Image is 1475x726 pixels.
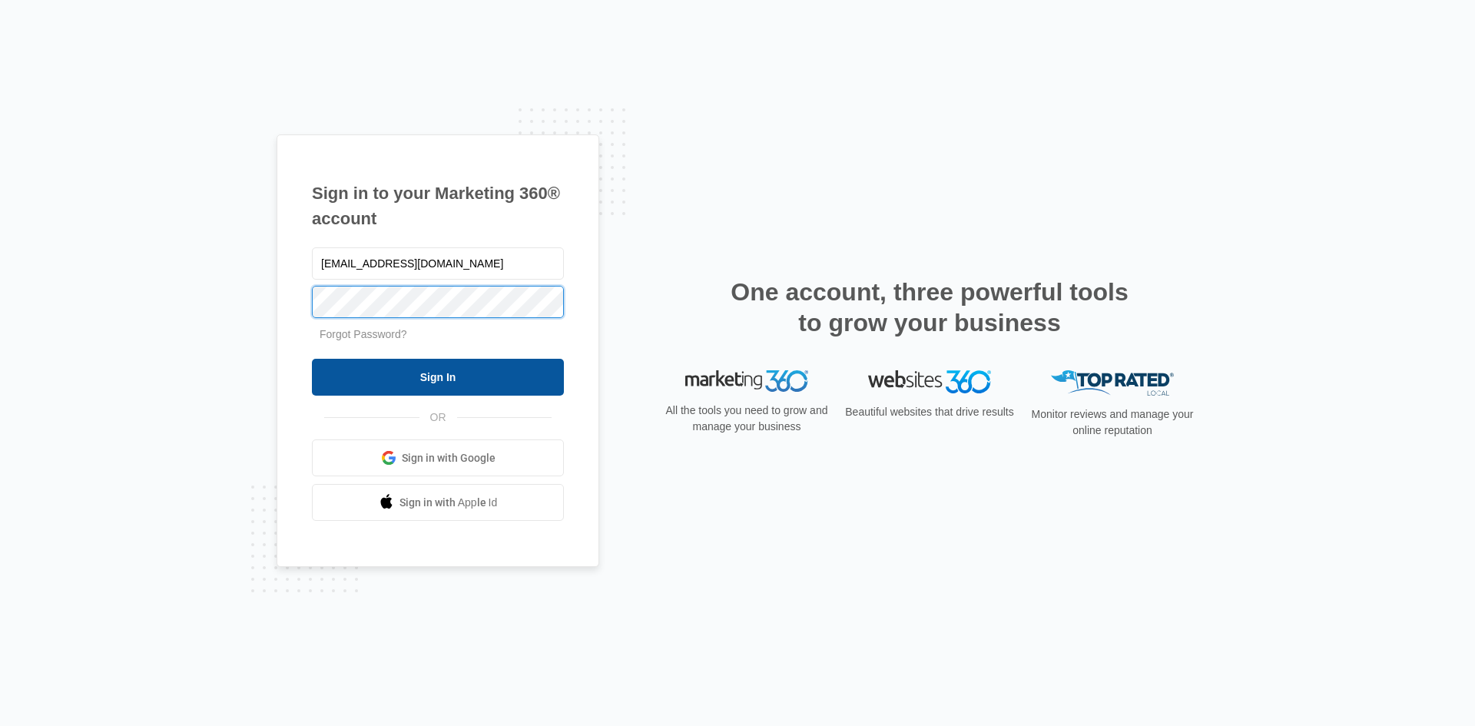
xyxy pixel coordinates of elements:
h2: One account, three powerful tools to grow your business [726,277,1133,338]
input: Email [312,247,564,280]
span: Sign in with Apple Id [399,495,498,511]
img: Websites 360 [868,370,991,393]
span: OR [419,409,457,426]
a: Forgot Password? [320,328,407,340]
img: Top Rated Local [1051,370,1174,396]
img: Marketing 360 [685,370,808,392]
span: Sign in with Google [402,450,496,466]
p: Monitor reviews and manage your online reputation [1026,406,1198,439]
p: All the tools you need to grow and manage your business [661,403,833,435]
h1: Sign in to your Marketing 360® account [312,181,564,231]
input: Sign In [312,359,564,396]
a: Sign in with Google [312,439,564,476]
a: Sign in with Apple Id [312,484,564,521]
p: Beautiful websites that drive results [844,404,1016,420]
